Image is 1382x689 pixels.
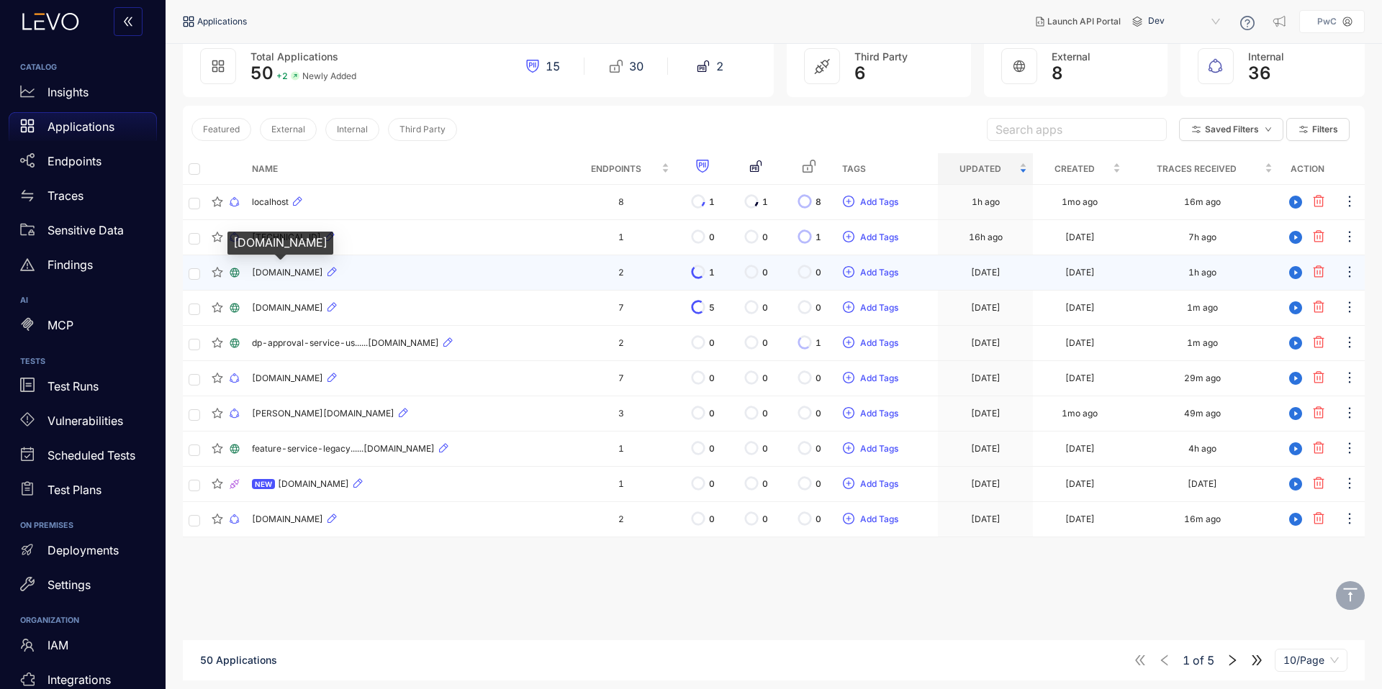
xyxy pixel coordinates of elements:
h6: ORGANIZATION [20,616,145,625]
span: star [212,408,223,419]
span: ellipsis [1342,335,1357,352]
span: plus-circle [843,513,854,526]
button: play-circle [1284,402,1307,425]
span: Launch API Portal [1047,17,1121,27]
div: 1mo ago [1062,409,1098,419]
span: 0 [709,232,715,242]
th: Name [246,153,567,185]
button: plus-circleAdd Tags [842,332,899,355]
div: [DATE] [971,514,1001,524]
button: plus-circleAdd Tags [842,367,899,390]
span: play-circle [1285,478,1306,490]
span: Filters [1312,124,1338,134]
th: Traces Received [1126,153,1278,185]
span: star [212,373,223,384]
span: [PERSON_NAME][DOMAIN_NAME] [252,409,394,419]
span: 0 [709,479,715,489]
a: Vulnerabilities [9,406,157,441]
span: plus-circle [843,301,854,314]
button: ellipsis [1342,226,1358,249]
span: Newly Added [302,71,356,81]
span: play-circle [1285,442,1306,455]
span: feature-service-legacy......[DOMAIN_NAME] [252,444,435,454]
button: play-circle [1284,261,1307,284]
button: ellipsis [1342,332,1358,355]
span: 0 [816,373,821,383]
span: plus-circle [843,372,854,385]
span: ellipsis [1342,406,1357,422]
span: 0 [816,409,821,419]
p: Applications [48,120,114,133]
button: Featured [191,118,251,141]
span: plus-circle [843,231,854,244]
button: ellipsis [1342,402,1358,425]
span: 50 Applications [200,654,277,666]
span: Add Tags [860,444,898,454]
span: Third Party [854,50,908,63]
span: 2 [716,60,723,73]
span: 36 [1248,63,1271,83]
span: plus-circle [843,337,854,350]
h6: TESTS [20,357,145,366]
p: Traces [48,189,83,202]
p: Vulnerabilities [48,414,123,427]
button: ellipsis [1342,296,1358,319]
a: Endpoints [9,147,157,181]
span: Add Tags [860,479,898,489]
span: NEW [252,479,275,489]
span: play-circle [1285,301,1306,314]
span: play-circle [1285,337,1306,350]
span: ellipsis [1342,370,1357,387]
span: 1 [816,338,821,348]
span: Add Tags [860,409,898,419]
span: 8 [1052,63,1063,83]
span: ellipsis [1342,511,1357,528]
button: ellipsis [1342,367,1358,390]
span: star [212,232,223,243]
span: 5 [1207,654,1214,667]
span: Third Party [399,124,446,134]
span: 0 [762,514,768,524]
p: Deployments [48,544,119,557]
span: Total Applications [250,50,338,63]
span: Saved Filters [1205,124,1259,134]
span: plus-circle [843,442,854,455]
span: star [212,443,223,455]
div: [DATE] [1065,373,1095,383]
a: Sensitive Data [9,216,157,250]
span: swap [20,188,35,203]
span: 0 [816,479,821,489]
h6: AI [20,296,145,305]
span: 1 [709,197,715,207]
button: play-circle [1284,367,1307,390]
div: 1m ago [1187,303,1218,313]
span: 0 [762,338,768,348]
div: [DATE] [971,479,1001,489]
span: down [1265,126,1272,134]
div: 4h ago [1188,444,1216,454]
span: Updated [944,161,1016,177]
span: 0 [709,444,715,454]
span: Add Tags [860,373,898,383]
span: 0 [762,373,768,383]
span: 0 [762,409,768,419]
th: Tags [836,153,938,185]
p: IAM [48,639,68,652]
span: ellipsis [1342,476,1357,493]
a: Deployments [9,536,157,570]
span: Add Tags [860,268,898,278]
button: play-circle [1284,332,1307,355]
span: Endpoints [573,161,659,177]
button: ellipsis [1342,473,1358,496]
span: 0 [709,514,715,524]
span: 0 [709,409,715,419]
div: [DATE] [971,373,1001,383]
button: play-circle [1284,191,1307,214]
span: 0 [762,232,768,242]
p: Test Runs [48,380,99,393]
span: Add Tags [860,232,898,242]
div: [DATE] [1065,338,1095,348]
span: plus-circle [843,478,854,490]
button: Third Party [388,118,457,141]
div: 7h ago [1188,232,1216,242]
